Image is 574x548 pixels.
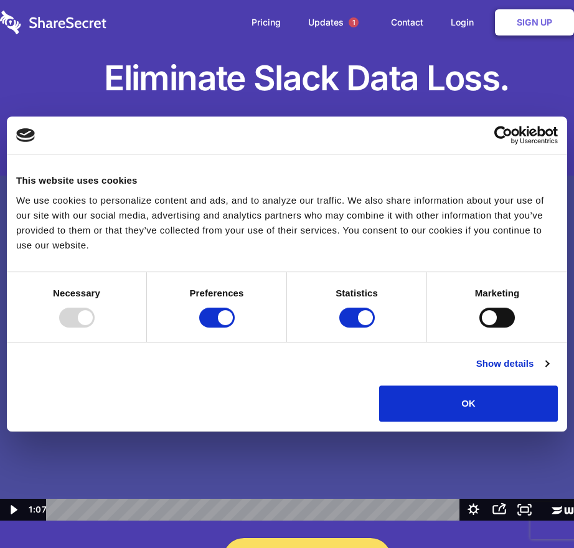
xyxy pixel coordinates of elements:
strong: Marketing [475,288,520,298]
button: Show settings menu [461,499,486,521]
div: This website uses cookies [16,173,558,188]
a: Contact [379,3,436,42]
strong: Statistics [336,288,378,298]
strong: Preferences [190,288,244,298]
a: Usercentrics Cookiebot - opens in a new window [449,126,558,144]
div: We use cookies to personalize content and ads, and to analyze our traffic. We also share informat... [16,193,558,253]
div: Playbar [55,499,454,521]
a: Show details [476,356,548,371]
button: Fullscreen [512,499,537,521]
span: 1 [349,17,359,27]
button: OK [379,385,558,422]
button: Open sharing menu [486,499,512,521]
a: Login [438,3,492,42]
a: Pricing [239,3,293,42]
img: logo [16,128,35,142]
a: Sign Up [495,9,574,35]
strong: Necessary [53,288,100,298]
